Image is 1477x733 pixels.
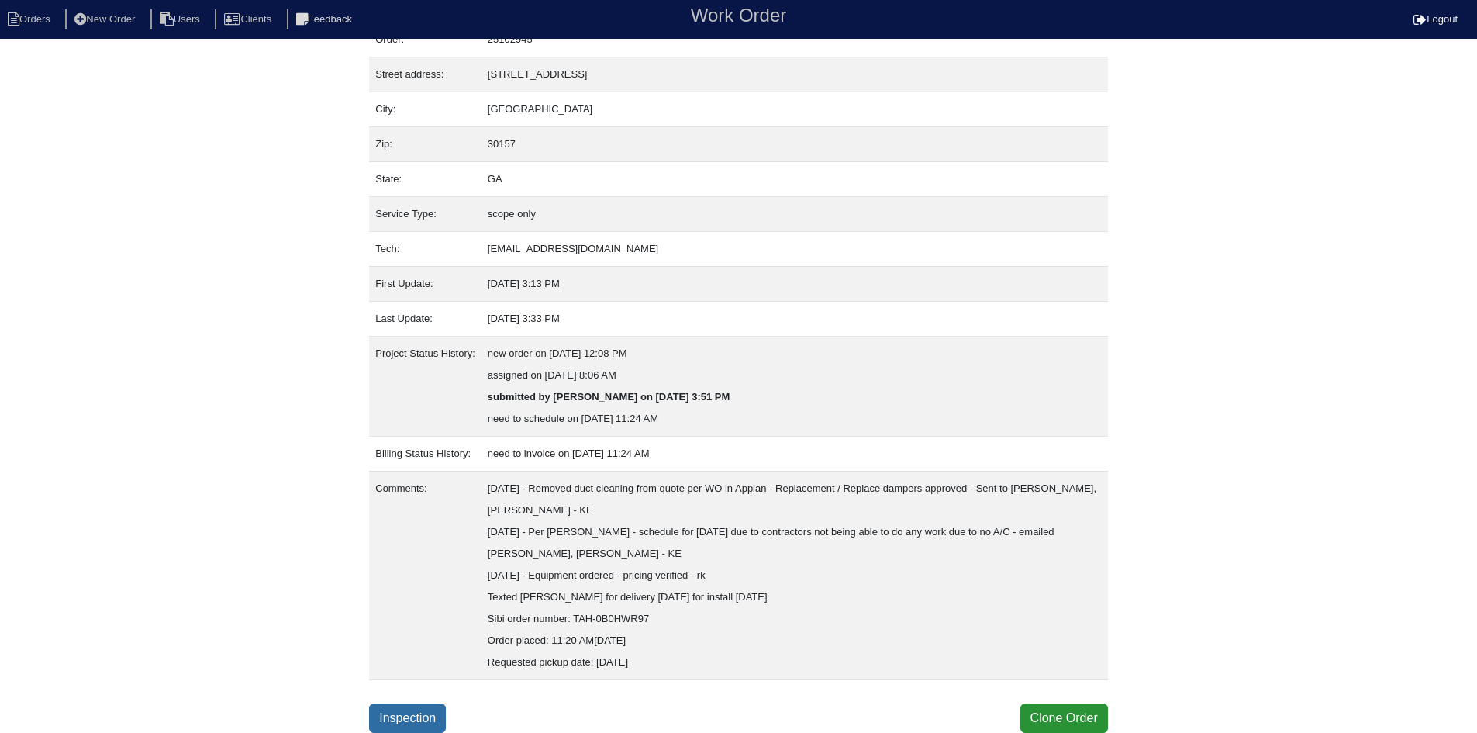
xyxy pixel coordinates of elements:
td: 30157 [481,127,1108,162]
div: need to invoice on [DATE] 11:24 AM [488,443,1102,465]
td: [STREET_ADDRESS] [481,57,1108,92]
td: [DATE] 3:33 PM [481,302,1108,337]
div: submitted by [PERSON_NAME] on [DATE] 3:51 PM [488,386,1102,408]
td: Zip: [369,127,481,162]
td: State: [369,162,481,197]
div: assigned on [DATE] 8:06 AM [488,365,1102,386]
td: Billing Status History: [369,437,481,472]
td: [DATE] - Removed duct cleaning from quote per WO in Appian - Replacement / Replace dampers approv... [481,472,1108,680]
div: need to schedule on [DATE] 11:24 AM [488,408,1102,430]
td: Tech: [369,232,481,267]
a: New Order [65,13,147,25]
td: GA [481,162,1108,197]
a: Logout [1413,13,1458,25]
td: 25102945 [481,22,1108,57]
a: Inspection [369,704,446,733]
li: Users [150,9,212,30]
td: Street address: [369,57,481,92]
td: [DATE] 3:13 PM [481,267,1108,302]
td: scope only [481,197,1108,232]
td: First Update: [369,267,481,302]
td: Last Update: [369,302,481,337]
li: Feedback [287,9,364,30]
td: Comments: [369,472,481,680]
a: Users [150,13,212,25]
a: Clients [215,13,284,25]
td: [GEOGRAPHIC_DATA] [481,92,1108,127]
button: Clone Order [1020,704,1108,733]
td: City: [369,92,481,127]
td: [EMAIL_ADDRESS][DOMAIN_NAME] [481,232,1108,267]
li: Clients [215,9,284,30]
div: new order on [DATE] 12:08 PM [488,343,1102,365]
li: New Order [65,9,147,30]
td: Project Status History: [369,337,481,437]
td: Service Type: [369,197,481,232]
td: Order: [369,22,481,57]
